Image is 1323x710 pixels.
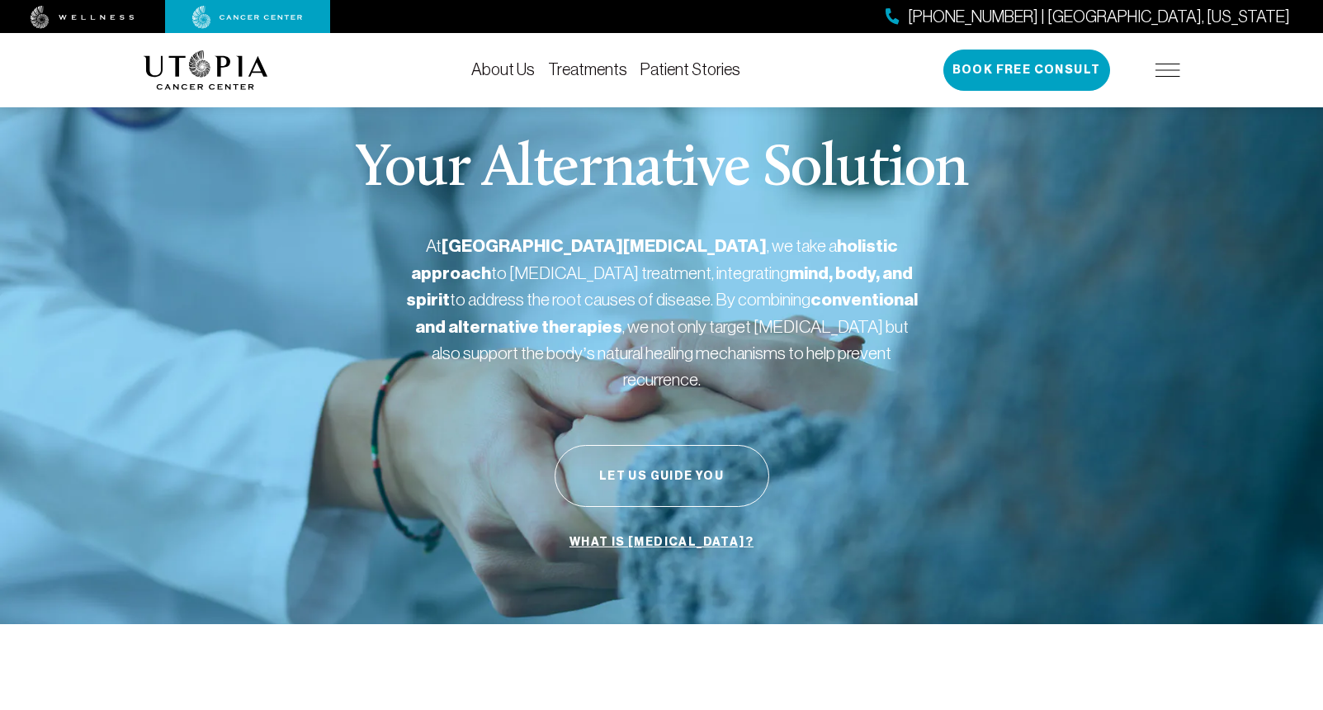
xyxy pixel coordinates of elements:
[355,140,968,200] p: Your Alternative Solution
[192,6,303,29] img: cancer center
[411,235,898,284] strong: holistic approach
[406,233,918,392] p: At , we take a to [MEDICAL_DATA] treatment, integrating to address the root causes of disease. By...
[415,289,918,338] strong: conventional and alternative therapies
[555,445,769,507] button: Let Us Guide You
[565,527,758,558] a: What is [MEDICAL_DATA]?
[943,50,1110,91] button: Book Free Consult
[471,60,535,78] a: About Us
[886,5,1290,29] a: [PHONE_NUMBER] | [GEOGRAPHIC_DATA], [US_STATE]
[548,60,627,78] a: Treatments
[442,235,767,257] strong: [GEOGRAPHIC_DATA][MEDICAL_DATA]
[1155,64,1180,77] img: icon-hamburger
[908,5,1290,29] span: [PHONE_NUMBER] | [GEOGRAPHIC_DATA], [US_STATE]
[640,60,740,78] a: Patient Stories
[31,6,135,29] img: wellness
[144,50,268,90] img: logo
